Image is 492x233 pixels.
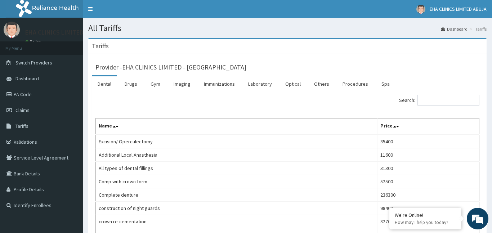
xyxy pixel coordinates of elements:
h1: All Tariffs [88,23,487,33]
h3: Provider - EHA CLINICS LIMITED - [GEOGRAPHIC_DATA] [95,64,246,71]
td: 11600 [377,148,479,162]
a: Others [308,76,335,91]
td: Complete denture [96,188,377,202]
a: Laboratory [242,76,278,91]
img: User Image [416,5,425,14]
td: 236300 [377,188,479,202]
a: Optical [279,76,307,91]
td: 52500 [377,175,479,188]
span: Switch Providers [15,59,52,66]
td: Additional Local Anasthesia [96,148,377,162]
p: How may I help you today? [395,219,456,225]
p: EHA CLINICS LIMITED ABUJA [25,29,103,36]
a: Gym [145,76,166,91]
td: Excision/ Operculectomy [96,135,377,148]
th: Price [377,118,479,135]
td: crown re-cementation [96,215,377,228]
li: Tariffs [468,26,487,32]
td: 32700 [377,215,479,228]
a: Dental [92,76,117,91]
span: EHA CLINICS LIMITED ABUJA [430,6,487,12]
td: 31300 [377,162,479,175]
div: We're Online! [395,212,456,218]
a: Drugs [119,76,143,91]
a: Imaging [168,76,196,91]
h3: Tariffs [92,43,109,49]
td: All types of dental fillings [96,162,377,175]
span: Claims [15,107,30,113]
a: Spa [376,76,395,91]
img: User Image [4,22,20,38]
a: Online [25,39,43,44]
a: Procedures [337,76,374,91]
td: 98400 [377,202,479,215]
th: Name [96,118,377,135]
span: Dashboard [15,75,39,82]
label: Search: [399,95,479,106]
a: Immunizations [198,76,241,91]
input: Search: [417,95,479,106]
td: Comp with crown form [96,175,377,188]
a: Dashboard [441,26,468,32]
td: construction of night guards [96,202,377,215]
span: Tariffs [15,123,28,129]
td: 35400 [377,135,479,148]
